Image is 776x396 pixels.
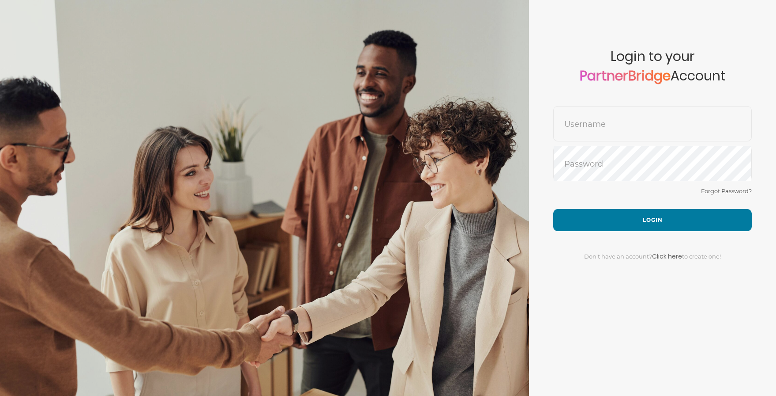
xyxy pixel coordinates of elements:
[652,252,682,261] a: Click here
[580,66,671,85] a: PartnerBridge
[701,187,752,194] a: Forgot Password?
[584,253,721,260] span: Don't have an account? to create one!
[553,49,752,106] span: Login to your Account
[553,209,752,231] button: Login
